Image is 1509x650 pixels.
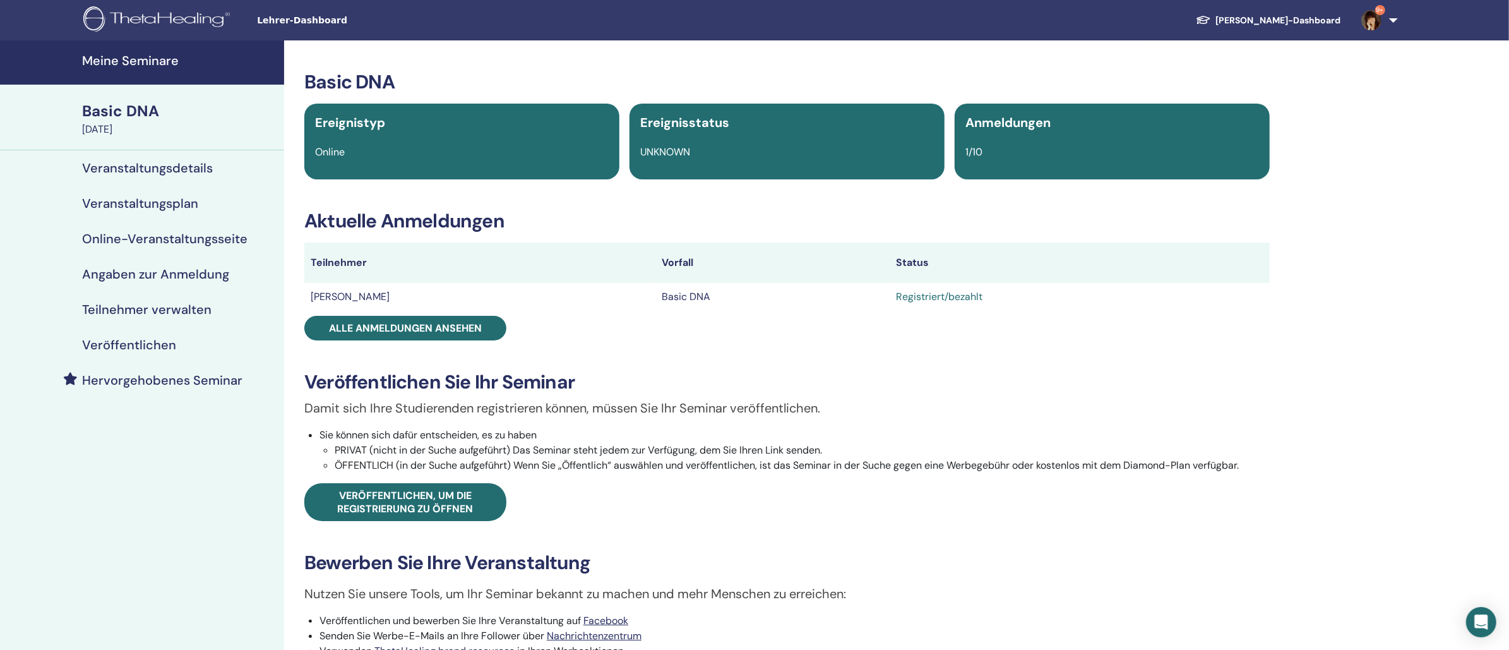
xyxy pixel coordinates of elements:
[82,160,213,176] h4: Veranstaltungsdetails
[1196,15,1211,25] img: graduation-cap-white.svg
[1186,9,1351,32] a: [PERSON_NAME]-Dashboard
[82,373,242,388] h4: Hervorgehobenes Seminar
[338,489,474,515] span: Veröffentlichen, um die Registrierung zu öffnen
[75,100,284,137] a: Basic DNA[DATE]
[640,145,690,159] span: UNKNOWN
[83,6,234,35] img: logo.png
[304,243,655,283] th: Teilnehmer
[82,53,277,68] h4: Meine Seminare
[965,145,982,159] span: 1/10
[640,114,729,131] span: Ereignisstatus
[319,428,1270,473] li: Sie können sich dafür entscheiden, es zu haben
[583,614,628,627] a: Facebook
[315,114,385,131] span: Ereignistyp
[82,196,198,211] h4: Veranstaltungsplan
[82,337,176,352] h4: Veröffentlichen
[82,100,277,122] div: Basic DNA
[304,399,1270,418] p: Damit sich Ihre Studierenden registrieren können, müssen Sie Ihr Seminar veröffentlichen.
[82,302,212,317] h4: Teilnehmer verwalten
[82,231,248,246] h4: Online-Veranstaltungsseite
[547,629,641,642] a: Nachrichtenzentrum
[304,283,655,311] td: [PERSON_NAME]
[329,322,482,335] span: Alle Anmeldungen ansehen
[304,316,506,340] a: Alle Anmeldungen ansehen
[319,629,1270,644] li: Senden Sie Werbe-E-Mails an Ihre Follower über
[655,283,890,311] td: Basic DNA
[655,243,890,283] th: Vorfall
[82,267,229,282] h4: Angaben zur Anmeldung
[257,14,446,27] span: Lehrer-Dashboard
[335,443,1270,458] li: PRIVAT (nicht in der Suche aufgeführt) Das Seminar steht jedem zur Verfügung, dem Sie Ihren Link ...
[897,289,1264,304] div: Registriert/bezahlt
[1361,10,1381,30] img: default.jpg
[335,458,1270,473] li: ÖFFENTLICH (in der Suche aufgeführt) Wenn Sie „Öffentlich“ auswählen und veröffentlichen, ist das...
[82,122,277,137] div: [DATE]
[890,243,1270,283] th: Status
[304,483,506,521] a: Veröffentlichen, um die Registrierung zu öffnen
[1375,5,1385,15] span: 9+
[304,71,1270,93] h3: Basic DNA
[319,613,1270,629] li: Veröffentlichen und bewerben Sie Ihre Veranstaltung auf
[304,584,1270,603] p: Nutzen Sie unsere Tools, um Ihr Seminar bekannt zu machen und mehr Menschen zu erreichen:
[1466,607,1496,637] div: Open Intercom Messenger
[304,551,1270,574] h3: Bewerben Sie Ihre Veranstaltung
[304,210,1270,232] h3: Aktuelle Anmeldungen
[304,371,1270,394] h3: Veröffentlichen Sie Ihr Seminar
[965,114,1051,131] span: Anmeldungen
[315,145,345,159] span: Online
